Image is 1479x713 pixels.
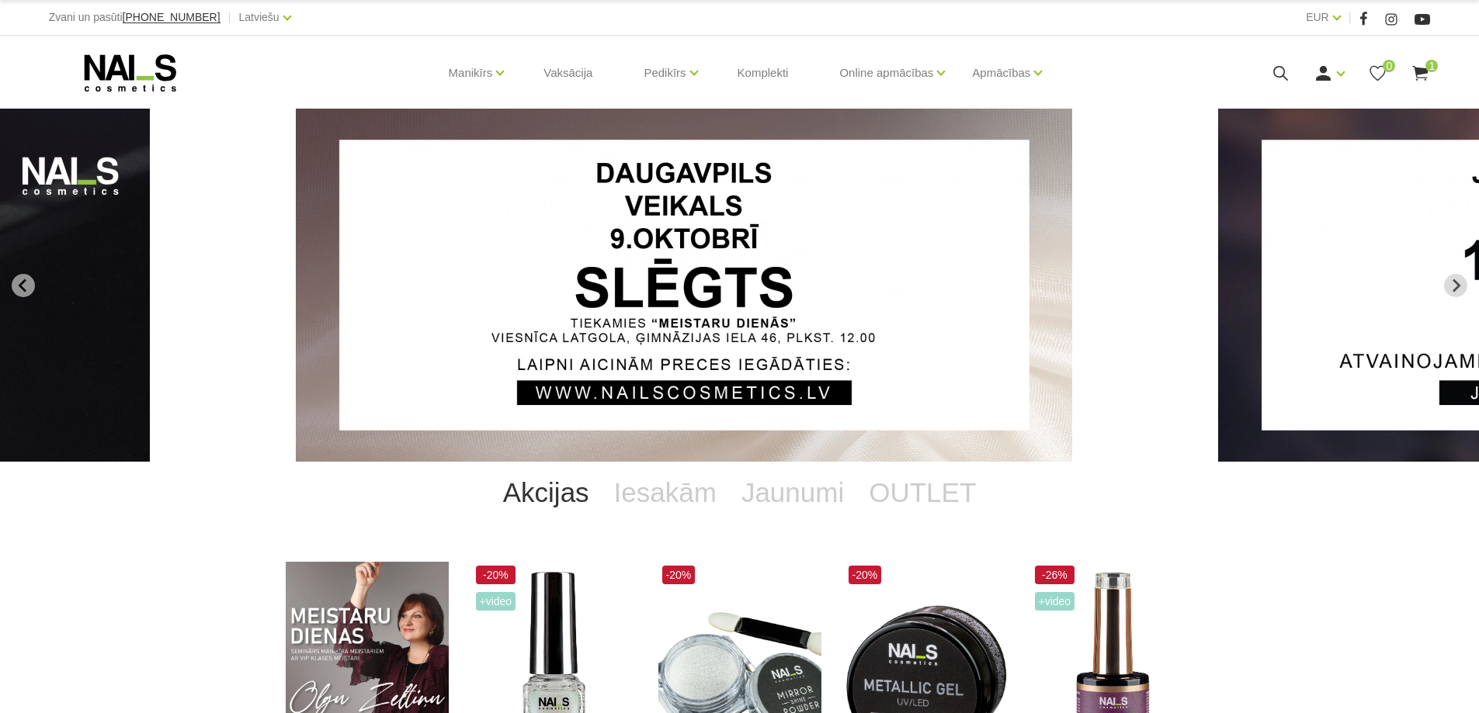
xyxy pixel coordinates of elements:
[12,274,35,297] button: Go to last slide
[1444,274,1467,297] button: Next slide
[644,42,686,104] a: Pedikīrs
[849,566,882,584] span: -20%
[1035,592,1075,611] span: +Video
[972,42,1030,104] a: Apmācības
[839,42,933,104] a: Online apmācības
[1035,566,1075,584] span: -26%
[531,36,605,110] a: Vaksācija
[725,36,801,110] a: Komplekti
[602,462,729,524] a: Iesakām
[856,462,988,524] a: OUTLET
[123,12,220,23] a: [PHONE_NUMBER]
[49,8,220,27] div: Zvani un pasūti
[1368,64,1387,83] a: 0
[1349,8,1352,27] span: |
[729,462,856,524] a: Jaunumi
[296,109,1183,462] li: 1 of 13
[476,592,516,611] span: +Video
[449,42,493,104] a: Manikīrs
[123,11,220,23] span: [PHONE_NUMBER]
[1411,64,1430,83] a: 1
[476,566,516,584] span: -20%
[1383,60,1395,72] span: 0
[491,462,602,524] a: Akcijas
[228,8,231,27] span: |
[1425,60,1438,72] span: 1
[239,8,279,26] a: Latviešu
[662,566,696,584] span: -20%
[1306,8,1329,26] a: EUR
